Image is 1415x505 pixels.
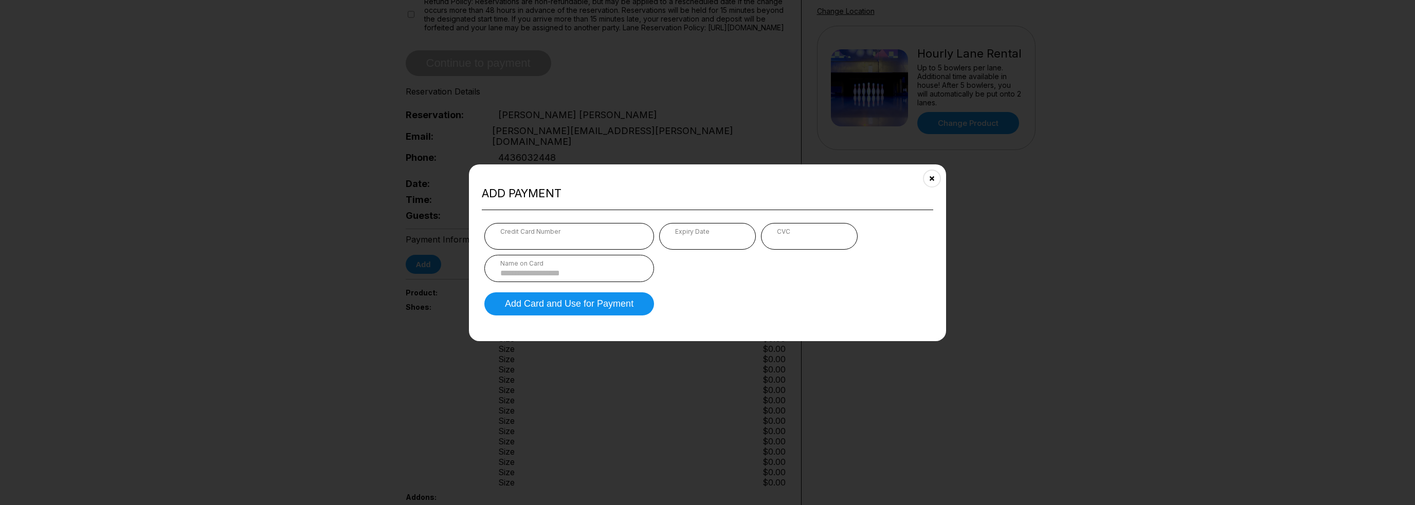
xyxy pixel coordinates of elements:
button: Close [919,165,945,191]
div: CVC [777,228,842,235]
iframe: Secure card number input frame [500,235,638,245]
div: Name on Card [500,259,638,267]
div: Expiry Date [675,228,740,235]
h2: Add payment [482,186,933,200]
iframe: Secure CVC input frame [777,235,842,245]
button: Add Card and Use for Payment [484,292,654,315]
div: Credit Card Number [500,228,638,235]
iframe: Secure expiration date input frame [675,235,740,245]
